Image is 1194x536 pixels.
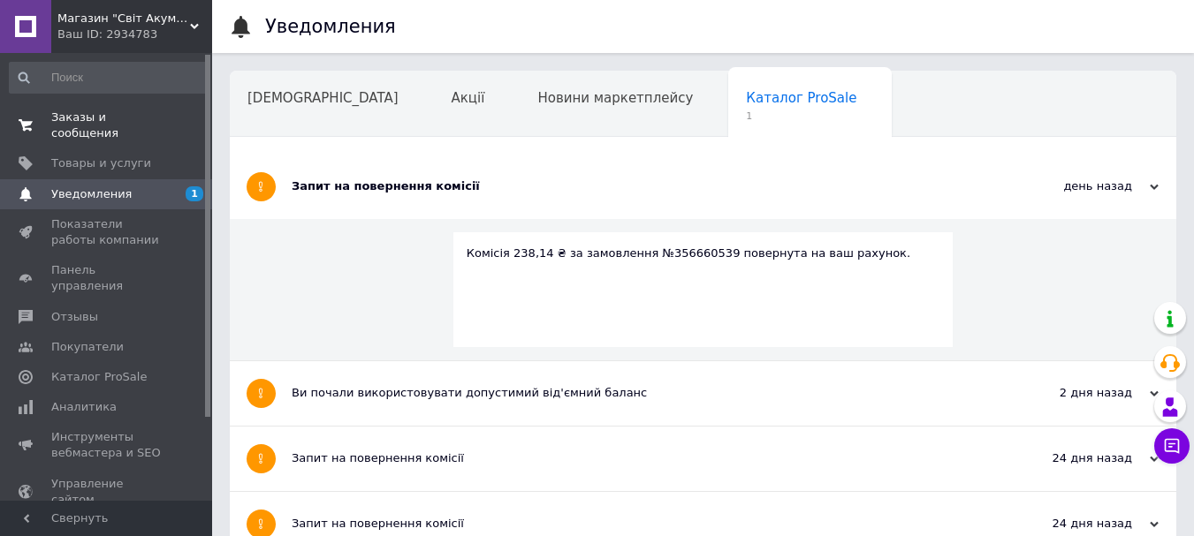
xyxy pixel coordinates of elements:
span: [DEMOGRAPHIC_DATA] [247,90,399,106]
span: Инструменты вебмастера и SEO [51,429,164,461]
div: 24 дня назад [982,450,1159,466]
span: Панель управления [51,262,164,294]
span: Товары и услуги [51,155,151,171]
span: Каталог ProSale [746,90,856,106]
div: Запит на повернення комісії [292,450,982,466]
h1: Уведомления [265,16,396,37]
span: 1 [746,109,856,123]
span: Уведомления [51,186,132,202]
div: 2 дня назад [982,385,1159,401]
span: Аналитика [51,399,117,415]
span: Покупатели [51,339,124,355]
span: Управление сайтом [51,476,164,508]
button: Чат с покупателем [1154,428,1190,464]
div: Ви почали використовувати допустимий від'ємний баланс [292,385,982,401]
div: Запит на повернення комісії [292,516,982,532]
span: Акції [452,90,485,106]
input: Поиск [9,62,209,94]
div: Запит на повернення комісії [292,178,982,194]
div: Комісія 238,14 ₴ за замовлення №356660539 повернута на ваш рахунок. [467,245,940,261]
span: 1 [186,186,203,201]
div: день назад [982,178,1159,194]
span: Магазин "Світ Акумуляторів" [57,11,190,26]
div: 24 дня назад [982,516,1159,532]
span: Показатели работы компании [51,216,164,248]
span: Отзывы [51,309,98,325]
span: Заказы и сообщения [51,109,164,141]
div: Ваш ID: 2934783 [57,26,212,42]
span: Новини маркетплейсу [537,90,693,106]
span: Каталог ProSale [51,369,147,385]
